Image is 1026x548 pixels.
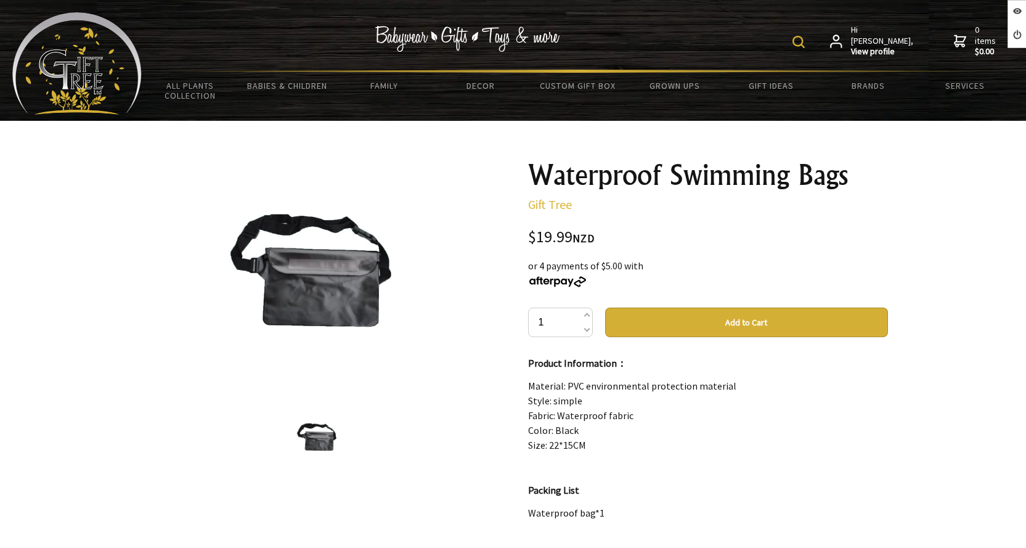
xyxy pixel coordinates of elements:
[792,36,805,48] img: product search
[12,12,142,115] img: Babyware - Gifts - Toys and more...
[528,484,579,496] strong: Packing List
[851,46,914,57] strong: View profile
[238,73,335,99] a: Babies & Children
[626,73,723,99] a: Grown Ups
[975,46,998,57] strong: $0.00
[917,73,1014,99] a: Services
[605,308,888,337] button: Add to Cart
[830,25,914,57] a: Hi [PERSON_NAME],View profile
[851,25,914,57] span: Hi [PERSON_NAME],
[954,25,998,57] a: 0 items$0.00
[528,229,888,246] div: $19.99
[528,197,572,212] a: Gift Tree
[528,276,587,287] img: Afterpay
[820,73,917,99] a: Brands
[295,416,342,463] img: Waterproof Swimming Bags
[723,73,820,99] a: Gift Ideas
[375,26,560,52] img: Babywear - Gifts - Toys & more
[433,73,529,99] a: Decor
[142,73,238,108] a: All Plants Collection
[528,378,888,452] p: Material: PVC environmental protection material Style: simple Fabric: Waterproof fabric Color: Bl...
[572,231,595,245] span: NZD
[528,505,888,520] p: Waterproof bag*1
[335,73,432,99] a: Family
[528,160,888,190] h1: Waterproof Swimming Bags
[528,258,888,288] div: or 4 payments of $5.00 with
[975,24,998,57] span: 0 items
[222,184,415,377] img: Waterproof Swimming Bags
[529,73,626,99] a: Custom Gift Box
[528,357,627,369] strong: Product Information：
